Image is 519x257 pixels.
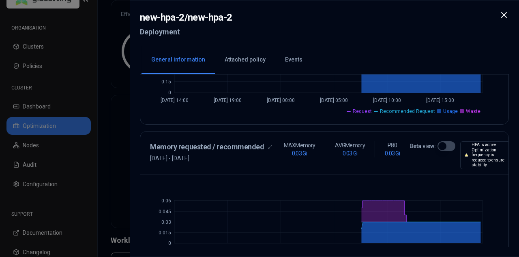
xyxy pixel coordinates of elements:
tspan: 0 [168,90,171,96]
span: Recommended Request [380,108,435,115]
span: Usage [443,108,458,115]
tspan: [DATE] 00:00 [267,98,295,103]
tspan: 0 [168,240,171,246]
p: P80 [388,141,397,149]
h2: Deployment [140,25,232,39]
span: Request [353,108,372,115]
tspan: 0.03 [161,219,171,225]
tspan: [DATE] 05:00 [320,98,348,103]
tspan: [DATE] 19:00 [214,98,242,103]
tspan: [DATE] 14:00 [161,98,189,103]
h2: new-hpa-2 / new-hpa-2 [140,10,232,25]
label: Beta view: [410,142,436,150]
h1: 0.03 Gi [385,149,400,157]
span: [DATE] - [DATE] [150,154,272,162]
button: Events [275,46,312,74]
h1: 0.03 Gi [343,149,358,157]
tspan: [DATE] 15:00 [426,98,454,103]
p: MAX Memory [284,141,315,149]
button: Attached policy [215,46,275,74]
p: AVG Memory [335,141,365,149]
tspan: 0.045 [159,208,171,214]
h1: 0.03 Gi [292,149,307,157]
button: General information [142,46,215,74]
tspan: [DATE] 10:00 [373,98,401,103]
tspan: 0.06 [161,198,171,204]
span: Waste [466,108,480,115]
h3: Memory requested / recommended [150,141,264,153]
tspan: 0.15 [161,79,171,85]
div: HPA is active. Optimization frequency is reduced to ensure stability. [460,141,510,169]
tspan: 0.015 [159,230,171,236]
